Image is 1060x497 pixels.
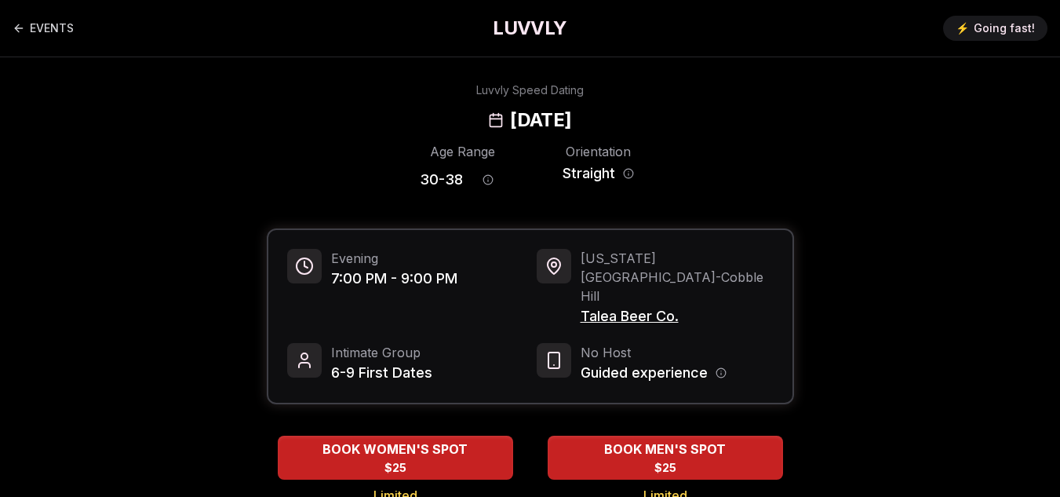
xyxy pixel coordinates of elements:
[510,108,571,133] h2: [DATE]
[319,440,471,459] span: BOOK WOMEN'S SPOT
[278,436,513,480] button: BOOK WOMEN'S SPOT - Limited
[601,440,729,459] span: BOOK MEN'S SPOT
[563,163,615,185] span: Straight
[956,20,969,36] span: ⚡️
[623,168,634,179] button: Orientation information
[581,249,774,305] span: [US_STATE][GEOGRAPHIC_DATA] - Cobble Hill
[716,367,727,378] button: Host information
[331,249,457,268] span: Evening
[581,362,708,384] span: Guided experience
[476,82,584,98] div: Luvvly Speed Dating
[331,268,457,290] span: 7:00 PM - 9:00 PM
[974,20,1035,36] span: Going fast!
[581,343,727,362] span: No Host
[581,305,774,327] span: Talea Beer Co.
[331,343,432,362] span: Intimate Group
[384,460,406,476] span: $25
[555,142,641,161] div: Orientation
[420,169,463,191] span: 30 - 38
[13,13,74,44] a: Back to events
[493,16,566,41] a: LUVVLY
[654,460,676,476] span: $25
[548,436,783,480] button: BOOK MEN'S SPOT - Limited
[471,163,505,197] button: Age range information
[331,362,432,384] span: 6-9 First Dates
[420,142,505,161] div: Age Range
